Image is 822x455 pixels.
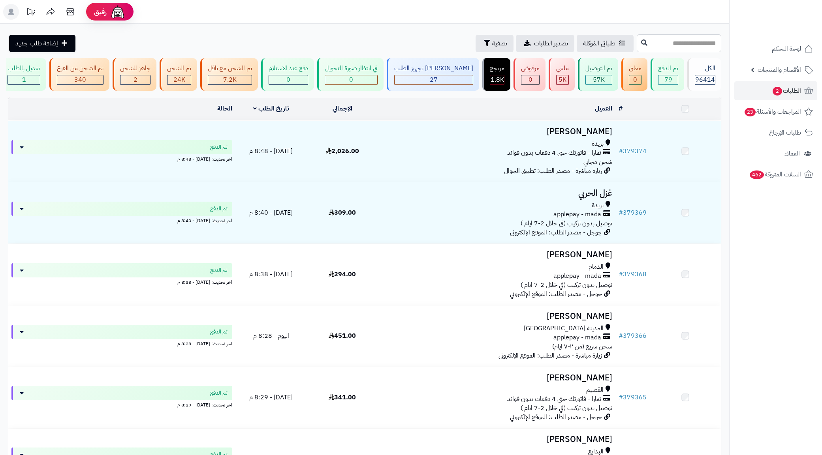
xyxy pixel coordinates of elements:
a: #379369 [619,208,647,217]
div: جاهز للشحن [120,64,150,73]
span: applepay - mada [553,210,601,219]
div: اخر تحديث: [DATE] - 8:29 م [11,400,232,408]
button: تصفية [476,35,514,52]
span: بريدة [592,139,604,148]
a: تاريخ الطلب [253,104,289,113]
span: تمارا - فاتورتك حتى 4 دفعات بدون فوائد [507,148,601,157]
a: #379365 [619,393,647,402]
div: 0 [521,75,539,84]
a: طلبات الإرجاع [734,123,817,142]
span: تم الدفع [210,205,228,213]
a: #379368 [619,270,647,279]
span: تم الدفع [210,389,228,397]
div: 0 [325,75,377,84]
a: تم الشحن 24K [158,58,199,91]
span: [DATE] - 8:29 م [249,393,293,402]
span: تم الدفع [210,328,228,336]
span: تم الدفع [210,266,228,274]
span: [DATE] - 8:40 م [249,208,293,217]
a: #379366 [619,331,647,341]
span: 294.00 [329,270,356,279]
div: اخر تحديث: [DATE] - 8:48 م [11,154,232,163]
span: المراجعات والأسئلة [744,106,801,117]
div: 1 [8,75,40,84]
div: 0 [269,75,308,84]
a: العميل [595,104,612,113]
a: إضافة طلب جديد [9,35,75,52]
span: [DATE] - 8:38 م [249,270,293,279]
a: الحالة [217,104,232,113]
span: 341.00 [329,393,356,402]
span: طلباتي المُوكلة [583,39,615,48]
span: شحن سريع (من ٢-٧ ايام) [552,342,612,351]
span: 462 [750,170,764,179]
span: 0 [286,75,290,84]
span: 2,026.00 [326,146,359,156]
div: تم الدفع [658,64,678,73]
div: 2 [120,75,150,84]
span: رفيق [94,7,107,17]
span: 7.2K [223,75,237,84]
div: 24019 [167,75,191,84]
div: 7222 [208,75,252,84]
div: مرفوض [521,64,540,73]
span: الطلبات [772,85,801,96]
a: جاهز للشحن 2 [111,58,158,91]
span: طلبات الإرجاع [769,127,801,138]
div: 4997 [557,75,568,84]
span: توصيل بدون تركيب (في خلال 2-7 ايام ) [521,219,612,228]
span: إضافة طلب جديد [15,39,58,48]
div: 27 [395,75,473,84]
span: # [619,393,623,402]
a: الكل96414 [686,58,723,91]
div: مرتجع [490,64,504,73]
span: لوحة التحكم [772,43,801,54]
span: 0 [529,75,532,84]
span: المدينة [GEOGRAPHIC_DATA] [524,324,604,333]
span: 2 [134,75,137,84]
span: 309.00 [329,208,356,217]
span: تم الدفع [210,143,228,151]
div: 1841 [490,75,504,84]
a: لوحة التحكم [734,39,817,58]
span: القصيم [586,386,604,395]
h3: [PERSON_NAME] [381,312,612,321]
span: تصدير الطلبات [534,39,568,48]
div: تعديل بالطلب [8,64,40,73]
span: بريدة [592,201,604,210]
span: توصيل بدون تركيب (في خلال 2-7 ايام ) [521,403,612,413]
div: 340 [57,75,103,84]
span: توصيل بدون تركيب (في خلال 2-7 ايام ) [521,280,612,290]
span: جوجل - مصدر الطلب: الموقع الإلكتروني [510,412,602,422]
a: [PERSON_NAME] تجهيز الطلب 27 [385,58,481,91]
a: السلات المتروكة462 [734,165,817,184]
span: 451.00 [329,331,356,341]
div: اخر تحديث: [DATE] - 8:40 م [11,216,232,224]
div: في انتظار صورة التحويل [325,64,378,73]
div: 57022 [586,75,612,84]
a: العملاء [734,144,817,163]
img: ai-face.png [110,4,126,20]
a: # [619,104,623,113]
span: applepay - mada [553,272,601,281]
div: دفع عند الاستلام [269,64,308,73]
a: دفع عند الاستلام 0 [260,58,316,91]
a: تحديثات المنصة [21,4,41,22]
div: اخر تحديث: [DATE] - 8:28 م [11,339,232,347]
a: مرفوض 0 [512,58,547,91]
span: applepay - mada [553,333,601,342]
a: #379374 [619,146,647,156]
h3: [PERSON_NAME] [381,250,612,259]
h3: [PERSON_NAME] [381,373,612,382]
span: 79 [664,75,672,84]
span: 340 [74,75,86,84]
span: # [619,208,623,217]
span: جوجل - مصدر الطلب: الموقع الإلكتروني [510,228,602,237]
a: المراجعات والأسئلة23 [734,102,817,121]
a: الإجمالي [333,104,352,113]
span: العملاء [784,148,800,159]
div: الكل [695,64,715,73]
h3: [PERSON_NAME] [381,435,612,444]
span: 5K [559,75,566,84]
span: 1.8K [491,75,504,84]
